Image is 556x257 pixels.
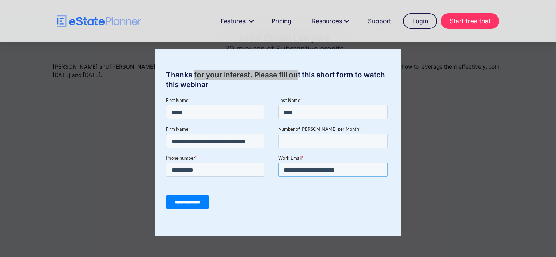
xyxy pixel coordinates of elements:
[263,14,300,28] a: Pricing
[403,13,437,29] a: Login
[57,15,141,27] a: home
[303,14,356,28] a: Resources
[166,97,390,215] iframe: Form 0
[360,14,400,28] a: Support
[155,70,401,90] div: Thanks for your interest. Please fill out this short form to watch this webinar
[212,14,260,28] a: Features
[441,13,499,29] a: Start free trial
